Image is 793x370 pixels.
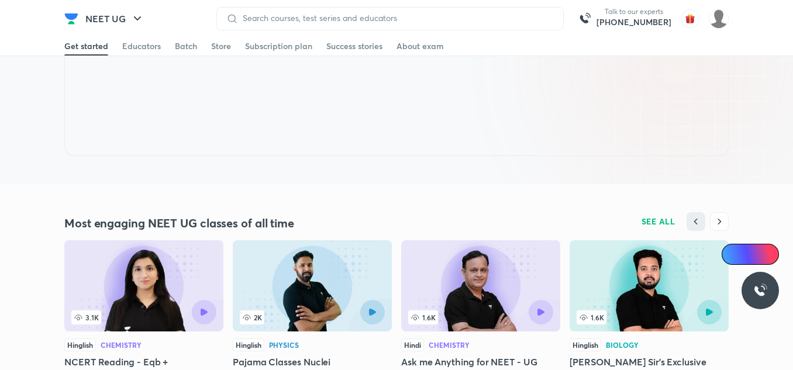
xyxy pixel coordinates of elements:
span: 3.1K [71,310,101,324]
a: Ai Doubts [722,244,779,265]
div: Store [211,40,231,52]
h5: Pajama Classes Nuclei [233,355,392,369]
span: Ai Doubts [741,250,772,259]
div: Batch [175,40,197,52]
p: Talk to our experts [597,7,671,16]
img: call-us [573,7,597,30]
span: SEE ALL [642,217,675,226]
span: 1.6K [577,310,606,324]
div: Educators [122,40,161,52]
div: Hinglish [233,338,264,351]
div: About exam [396,40,444,52]
span: 2K [240,310,264,324]
div: Hindi [401,338,424,351]
div: Chemistry [101,341,142,348]
input: Search courses, test series and educators [238,13,554,23]
a: Get started [64,37,108,56]
a: [PHONE_NUMBER] [597,16,671,28]
div: Subscription plan [245,40,312,52]
a: Store [211,37,231,56]
div: Get started [64,40,108,52]
a: Subscription plan [245,37,312,56]
a: Success stories [326,37,382,56]
div: Hinglish [570,338,601,351]
div: Hinglish [64,338,96,351]
div: Biology [606,341,639,348]
a: About exam [396,37,444,56]
img: Maria Nathania [709,9,729,29]
img: avatar [681,9,699,28]
div: Success stories [326,40,382,52]
img: ttu [753,283,767,298]
span: 1.6K [408,310,438,324]
a: Batch [175,37,197,56]
div: Physics [269,341,299,348]
img: Icon [729,250,738,259]
button: SEE ALL [635,212,682,231]
img: Company Logo [64,12,78,26]
div: Chemistry [429,341,470,348]
h4: Most engaging NEET UG classes of all time [64,216,396,231]
button: NEET UG [78,7,151,30]
a: Educators [122,37,161,56]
